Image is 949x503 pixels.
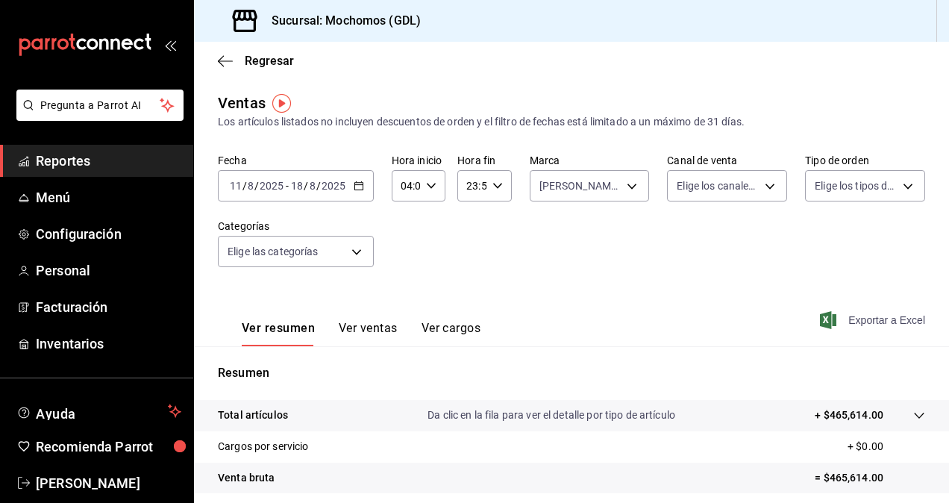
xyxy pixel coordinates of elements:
[218,439,309,454] p: Cargos por servicio
[36,260,181,281] span: Personal
[254,180,259,192] span: /
[321,180,346,192] input: ----
[677,178,759,193] span: Elige los canales de venta
[539,178,622,193] span: [PERSON_NAME] (GDL)
[218,470,275,486] p: Venta bruta
[242,321,480,346] div: navigation tabs
[40,98,160,113] span: Pregunta a Parrot AI
[427,407,675,423] p: Da clic en la fila para ver el detalle por tipo de artículo
[245,54,294,68] span: Regresar
[392,155,445,166] label: Hora inicio
[667,155,787,166] label: Canal de venta
[218,92,266,114] div: Ventas
[530,155,650,166] label: Marca
[272,94,291,113] img: Tooltip marker
[10,108,184,124] a: Pregunta a Parrot AI
[259,180,284,192] input: ----
[304,180,308,192] span: /
[457,155,511,166] label: Hora fin
[228,244,319,259] span: Elige las categorías
[242,321,315,346] button: Ver resumen
[815,470,925,486] p: = $465,614.00
[805,155,925,166] label: Tipo de orden
[247,180,254,192] input: --
[218,221,374,231] label: Categorías
[36,437,181,457] span: Recomienda Parrot
[36,224,181,244] span: Configuración
[286,180,289,192] span: -
[36,187,181,207] span: Menú
[36,151,181,171] span: Reportes
[422,321,481,346] button: Ver cargos
[218,155,374,166] label: Fecha
[218,114,925,130] div: Los artículos listados no incluyen descuentos de orden y el filtro de fechas está limitado a un m...
[164,39,176,51] button: open_drawer_menu
[339,321,398,346] button: Ver ventas
[260,12,421,30] h3: Sucursal: Mochomos (GDL)
[290,180,304,192] input: --
[16,90,184,121] button: Pregunta a Parrot AI
[823,311,925,329] button: Exportar a Excel
[218,407,288,423] p: Total artículos
[36,473,181,493] span: [PERSON_NAME]
[36,402,162,420] span: Ayuda
[218,54,294,68] button: Regresar
[218,364,925,382] p: Resumen
[36,297,181,317] span: Facturación
[242,180,247,192] span: /
[309,180,316,192] input: --
[815,178,898,193] span: Elige los tipos de orden
[815,407,883,423] p: + $465,614.00
[316,180,321,192] span: /
[848,439,925,454] p: + $0.00
[36,334,181,354] span: Inventarios
[229,180,242,192] input: --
